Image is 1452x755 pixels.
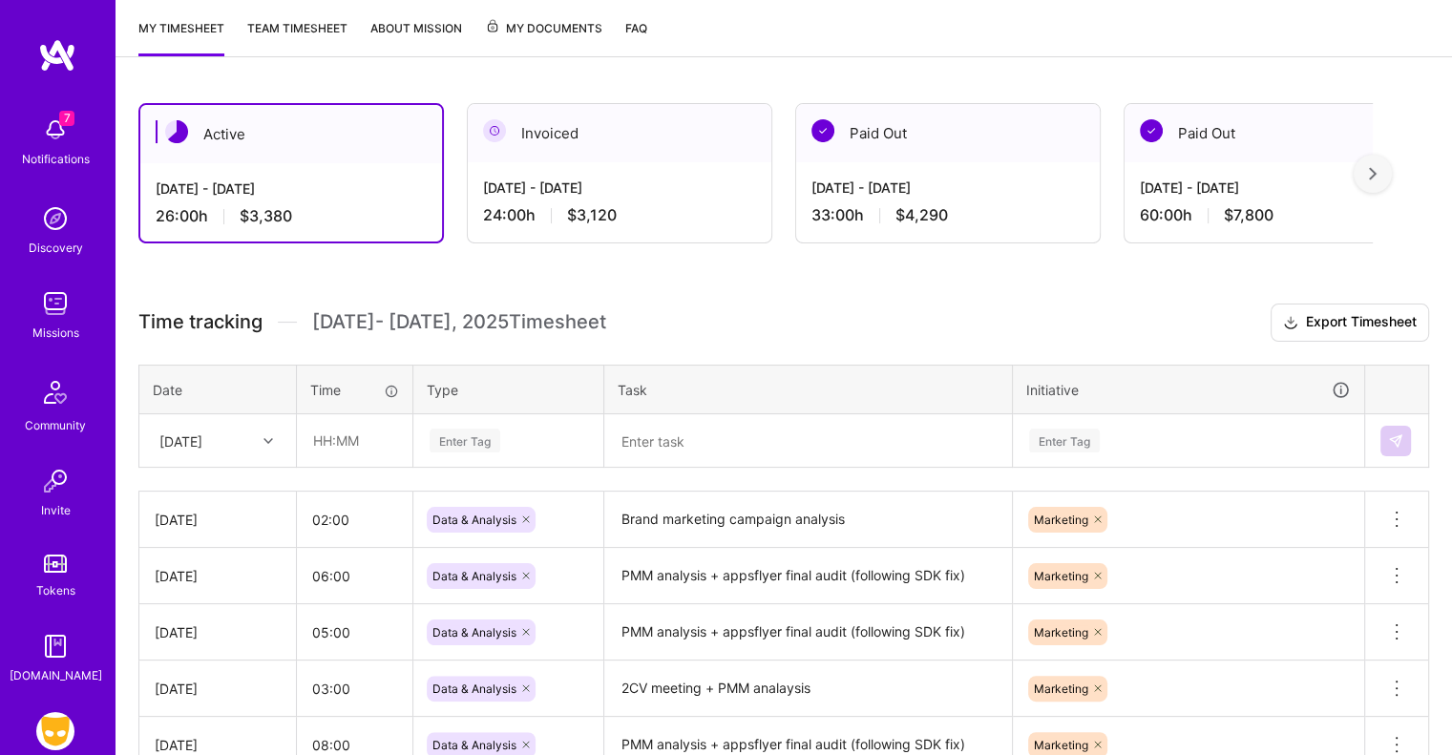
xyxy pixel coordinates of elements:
[432,738,516,752] span: Data & Analysis
[297,551,412,601] input: HH:MM
[811,178,1084,198] div: [DATE] - [DATE]
[606,550,1010,602] textarea: PMM analysis + appsflyer final audit (following SDK fix)
[247,18,347,56] a: Team timesheet
[139,365,297,414] th: Date
[41,500,71,520] div: Invite
[1034,738,1088,752] span: Marketing
[155,735,281,755] div: [DATE]
[297,663,412,714] input: HH:MM
[606,662,1010,715] textarea: 2CV meeting + PMM analaysis
[811,205,1084,225] div: 33:00 h
[36,462,74,500] img: Invite
[604,365,1013,414] th: Task
[36,199,74,238] img: discovery
[44,555,67,573] img: tokens
[10,665,102,685] div: [DOMAIN_NAME]
[485,18,602,56] a: My Documents
[370,18,462,56] a: About Mission
[796,104,1100,162] div: Paid Out
[895,205,948,225] span: $4,290
[240,206,292,226] span: $3,380
[1026,379,1351,401] div: Initiative
[430,426,500,455] div: Enter Tag
[32,323,79,343] div: Missions
[36,712,74,750] img: Grindr: Data + FE + CyberSecurity + QA
[468,104,771,162] div: Invoiced
[485,18,602,39] span: My Documents
[155,566,281,586] div: [DATE]
[432,569,516,583] span: Data & Analysis
[1369,167,1377,180] img: right
[298,415,411,466] input: HH:MM
[1271,304,1429,342] button: Export Timesheet
[22,149,90,169] div: Notifications
[432,625,516,640] span: Data & Analysis
[32,369,78,415] img: Community
[310,380,399,400] div: Time
[811,119,834,142] img: Paid Out
[156,206,427,226] div: 26:00 h
[1034,569,1088,583] span: Marketing
[32,712,79,750] a: Grindr: Data + FE + CyberSecurity + QA
[1140,119,1163,142] img: Paid Out
[1283,313,1298,333] i: icon Download
[1034,682,1088,696] span: Marketing
[312,310,606,334] span: [DATE] - [DATE] , 2025 Timesheet
[1034,625,1088,640] span: Marketing
[625,18,647,56] a: FAQ
[1034,513,1088,527] span: Marketing
[29,238,83,258] div: Discovery
[156,178,427,199] div: [DATE] - [DATE]
[138,18,224,56] a: My timesheet
[263,436,273,446] i: icon Chevron
[483,178,756,198] div: [DATE] - [DATE]
[36,580,75,600] div: Tokens
[165,120,188,143] img: Active
[297,494,412,545] input: HH:MM
[297,607,412,658] input: HH:MM
[36,627,74,665] img: guide book
[1125,104,1428,162] div: Paid Out
[606,606,1010,659] textarea: PMM analysis + appsflyer final audit (following SDK fix)
[1140,205,1413,225] div: 60:00 h
[138,310,263,334] span: Time tracking
[159,430,202,451] div: [DATE]
[432,513,516,527] span: Data & Analysis
[140,105,442,163] div: Active
[36,284,74,323] img: teamwork
[1029,426,1100,455] div: Enter Tag
[155,679,281,699] div: [DATE]
[413,365,604,414] th: Type
[567,205,617,225] span: $3,120
[606,493,1010,546] textarea: Brand marketing campaign analysis
[155,622,281,642] div: [DATE]
[59,111,74,126] span: 7
[1388,433,1403,449] img: Submit
[1140,178,1413,198] div: [DATE] - [DATE]
[483,119,506,142] img: Invoiced
[155,510,281,530] div: [DATE]
[432,682,516,696] span: Data & Analysis
[25,415,86,435] div: Community
[483,205,756,225] div: 24:00 h
[36,111,74,149] img: bell
[38,38,76,73] img: logo
[1224,205,1273,225] span: $7,800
